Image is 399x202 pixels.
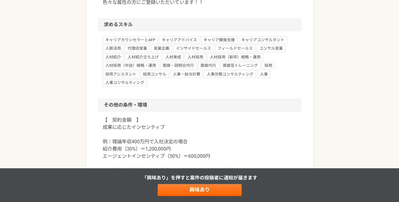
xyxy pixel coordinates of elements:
[98,18,301,31] h2: 求めるスキル
[98,98,301,112] h2: その他の条件・環境
[262,62,275,69] span: 採用
[185,53,206,61] span: 人材採用
[142,174,257,182] p: 「興味あり」を押すと 案件の投稿者に通知が届きます
[159,36,200,43] span: キャリアアドバイス
[160,62,197,69] span: 面接・説明会代行
[125,45,150,52] span: 代理店営業
[204,70,256,78] span: 人事労務コンサルティング
[103,53,124,61] span: 人材紹介
[103,79,147,86] span: 人事コンサルティング
[140,70,169,78] span: 採用コンサル
[220,62,261,69] span: 面接官トレーニング
[125,53,162,61] span: 人材紹介立ち上げ
[103,45,124,52] span: 人脈活用
[170,70,203,78] span: 人事・給与計算
[173,45,214,52] span: インサイドセールス
[103,36,158,43] span: キャリアカウンセラーとAFP
[257,45,286,52] span: コンサル営業
[163,53,184,61] span: 人材育成
[257,70,271,78] span: 人事
[207,53,263,61] span: 人材採用（新卒）戦略・運用
[201,36,237,43] span: キャリア開発支援
[198,62,219,69] span: 面接代行
[103,62,159,69] span: 人材採用（中途）戦略・運用
[103,70,139,78] span: 採用アシスタント
[215,45,255,52] span: フィールドセールス
[151,45,172,52] span: 営業企画
[239,36,287,43] span: キャリアコンサルタント
[158,184,242,196] a: 興味あり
